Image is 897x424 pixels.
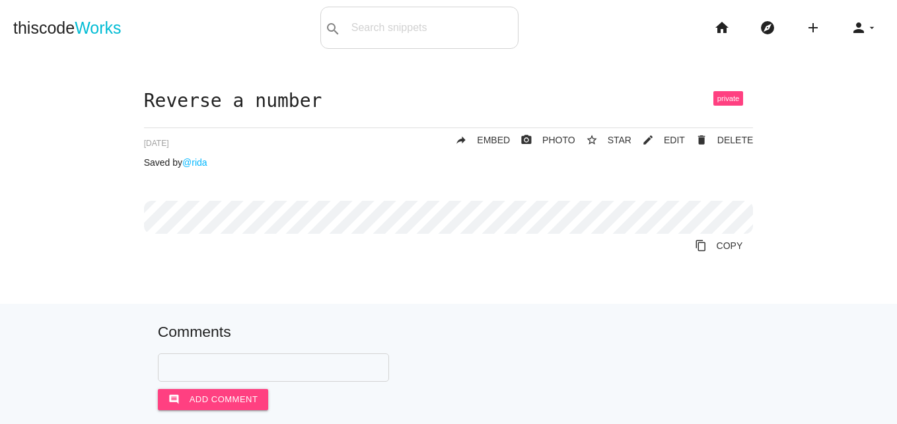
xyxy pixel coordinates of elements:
input: Search snippets [345,14,518,42]
i: reply [455,128,467,152]
a: thiscodeWorks [13,7,122,49]
i: search [325,8,341,50]
a: Copy to Clipboard [684,234,754,258]
a: Delete Post [685,128,753,152]
span: STAR [608,135,631,145]
span: PHOTO [542,135,575,145]
a: @rida [182,157,207,168]
a: replyEMBED [445,128,510,152]
h5: Comments [158,324,740,340]
a: photo_cameraPHOTO [510,128,575,152]
i: explore [760,7,775,49]
i: comment [168,389,180,410]
a: mode_editEDIT [631,128,685,152]
span: EMBED [477,135,510,145]
i: home [714,7,730,49]
i: delete [696,128,707,152]
i: arrow_drop_down [867,7,877,49]
i: star_border [586,128,598,152]
button: commentAdd comment [158,389,269,410]
p: Saved by [144,157,754,168]
h1: Reverse a number [144,91,754,112]
i: mode_edit [642,128,654,152]
span: DELETE [717,135,753,145]
span: Works [75,18,121,37]
i: add [805,7,821,49]
i: content_copy [695,234,707,258]
button: search [321,7,345,48]
span: EDIT [664,135,685,145]
span: [DATE] [144,139,169,148]
i: person [851,7,867,49]
i: photo_camera [520,128,532,152]
button: star_borderSTAR [575,128,631,152]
